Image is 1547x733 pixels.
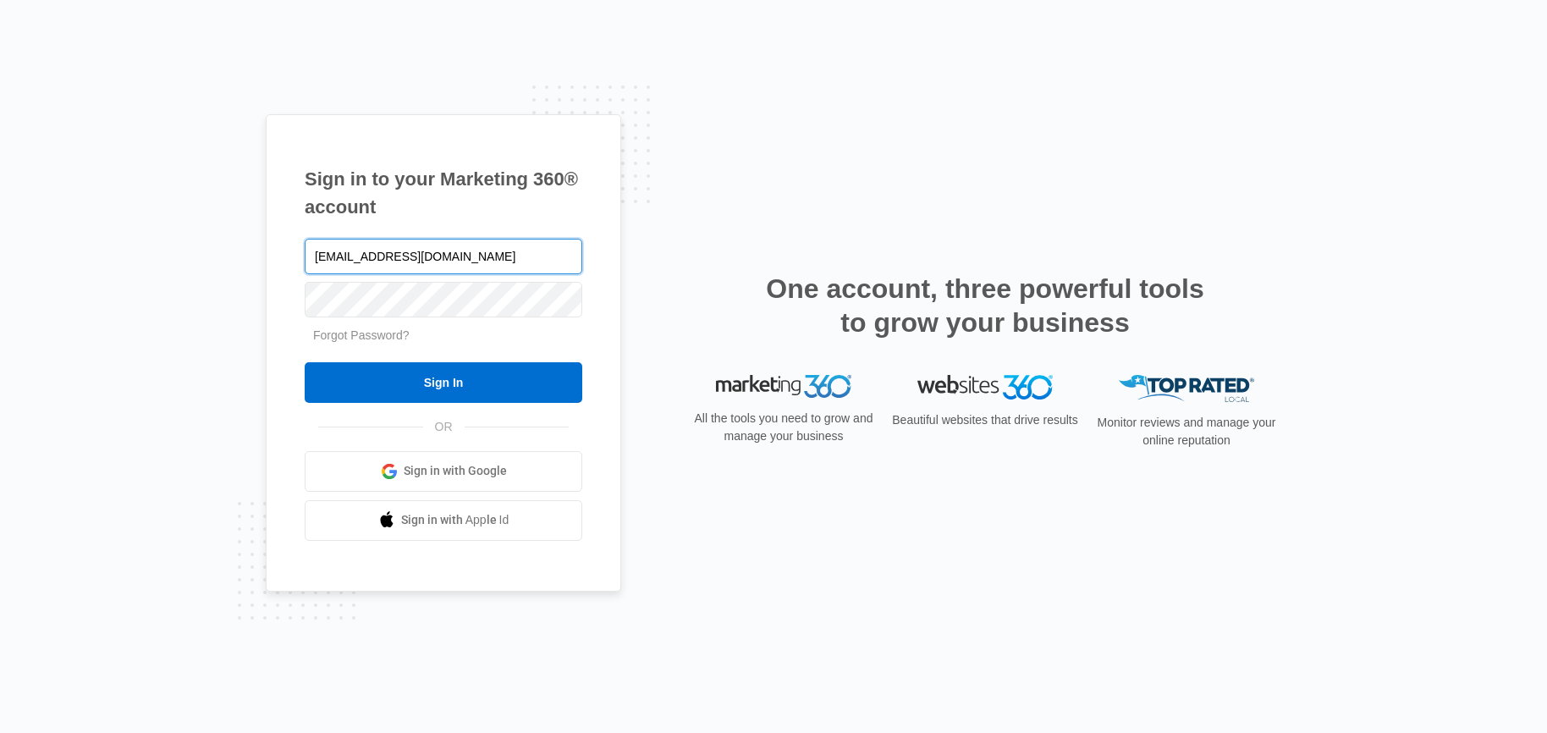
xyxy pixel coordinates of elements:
[305,239,582,274] input: Email
[716,375,851,399] img: Marketing 360
[890,411,1080,429] p: Beautiful websites that drive results
[1119,375,1254,403] img: Top Rated Local
[305,362,582,403] input: Sign In
[404,462,507,480] span: Sign in with Google
[313,328,410,342] a: Forgot Password?
[401,511,509,529] span: Sign in with Apple Id
[689,410,878,445] p: All the tools you need to grow and manage your business
[1092,414,1281,449] p: Monitor reviews and manage your online reputation
[305,500,582,541] a: Sign in with Apple Id
[423,418,465,436] span: OR
[305,165,582,221] h1: Sign in to your Marketing 360® account
[305,451,582,492] a: Sign in with Google
[917,375,1053,400] img: Websites 360
[761,272,1209,339] h2: One account, three powerful tools to grow your business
